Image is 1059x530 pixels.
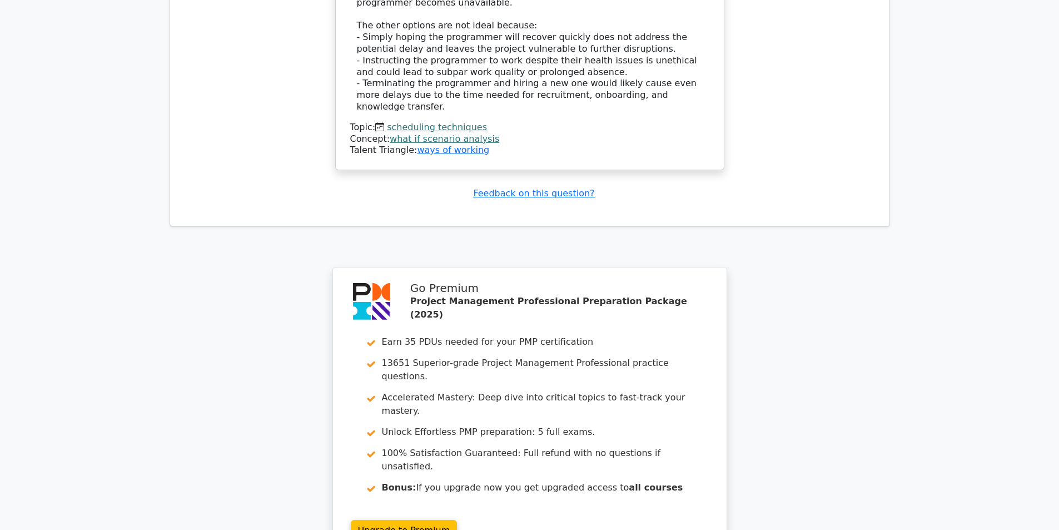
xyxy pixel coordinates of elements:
[350,122,709,133] div: Topic:
[350,133,709,145] div: Concept:
[387,122,487,132] a: scheduling techniques
[350,122,709,156] div: Talent Triangle:
[473,188,594,199] a: Feedback on this question?
[390,133,499,144] a: what if scenario analysis
[417,145,489,155] a: ways of working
